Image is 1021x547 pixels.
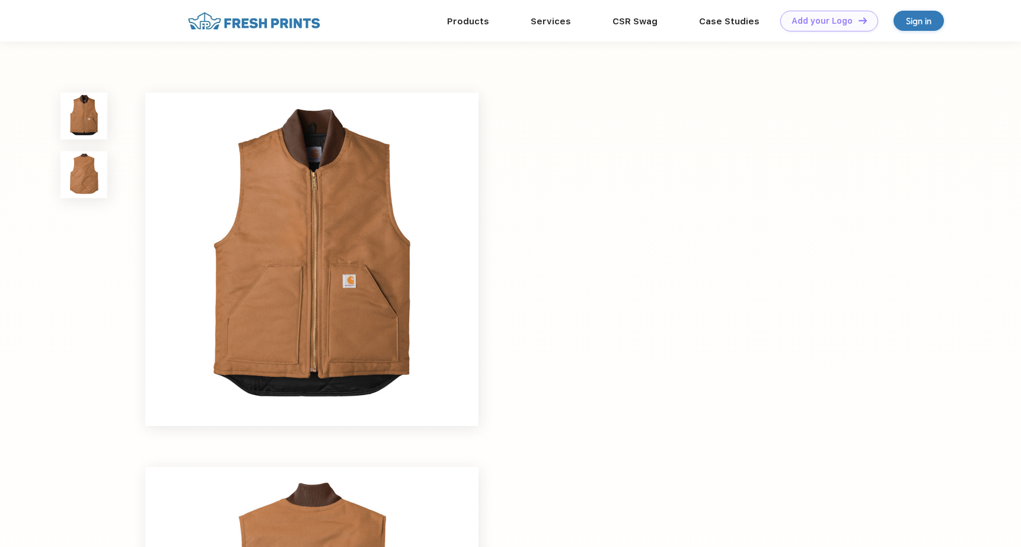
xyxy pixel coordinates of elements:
a: Sign in [894,11,944,31]
img: func=resize&h=100 [60,151,107,198]
img: func=resize&h=640 [145,93,478,426]
img: func=resize&h=100 [60,93,107,139]
a: Products [447,16,489,27]
div: Sign in [906,14,931,28]
img: DT [859,17,867,24]
img: fo%20logo%202.webp [184,11,324,31]
div: Add your Logo [792,16,853,26]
